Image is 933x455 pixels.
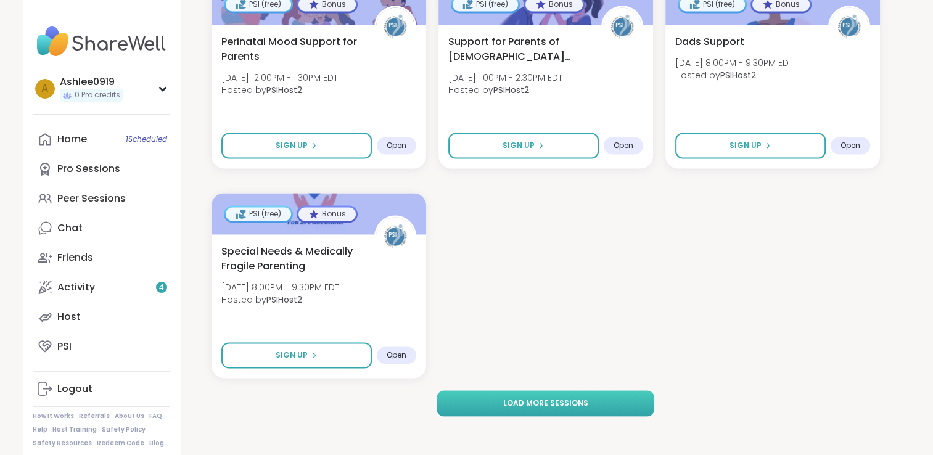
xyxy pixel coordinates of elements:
[57,221,83,235] div: Chat
[33,374,170,404] a: Logout
[830,7,868,46] img: PSIHost2
[60,75,123,89] div: Ashlee0919
[437,390,654,416] button: Load more sessions
[33,20,170,63] img: ShareWell Nav Logo
[221,281,339,293] span: [DATE] 8:00PM - 9:30PM EDT
[266,293,302,306] b: PSIHost2
[720,69,756,81] b: PSIHost2
[503,398,588,409] span: Load more sessions
[448,35,588,64] span: Support for Parents of [DEMOGRAPHIC_DATA] Children
[33,332,170,361] a: PSI
[33,273,170,302] a: Activity4
[33,243,170,273] a: Friends
[276,140,308,151] span: Sign Up
[675,35,744,49] span: Dads Support
[149,412,162,420] a: FAQ
[448,84,562,96] span: Hosted by
[41,81,48,97] span: A
[57,162,120,176] div: Pro Sessions
[97,439,144,448] a: Redeem Code
[221,133,372,158] button: Sign Up
[298,207,356,221] div: Bonus
[102,425,146,434] a: Safety Policy
[126,134,167,144] span: 1 Scheduled
[33,184,170,213] a: Peer Sessions
[503,140,535,151] span: Sign Up
[33,302,170,332] a: Host
[387,141,406,150] span: Open
[149,439,164,448] a: Blog
[57,192,126,205] div: Peer Sessions
[33,439,92,448] a: Safety Resources
[276,350,308,361] span: Sign Up
[57,382,92,396] div: Logout
[33,154,170,184] a: Pro Sessions
[614,141,633,150] span: Open
[493,84,529,96] b: PSIHost2
[52,425,97,434] a: Host Training
[221,244,361,274] span: Special Needs & Medically Fragile Parenting
[266,84,302,96] b: PSIHost2
[448,72,562,84] span: [DATE] 1:00PM - 2:30PM EDT
[675,133,826,158] button: Sign Up
[221,293,339,306] span: Hosted by
[221,84,338,96] span: Hosted by
[448,133,599,158] button: Sign Up
[221,342,372,368] button: Sign Up
[33,213,170,243] a: Chat
[841,141,860,150] span: Open
[57,251,93,264] div: Friends
[79,412,110,420] a: Referrals
[603,7,641,46] img: PSIHost2
[159,282,164,293] span: 4
[33,425,47,434] a: Help
[376,217,414,255] img: PSIHost2
[221,35,361,64] span: Perinatal Mood Support for Parents
[75,90,120,100] span: 0 Pro credits
[33,125,170,154] a: Home1Scheduled
[57,340,72,353] div: PSI
[675,69,793,81] span: Hosted by
[387,350,406,360] span: Open
[226,207,291,221] div: PSI (free)
[730,140,762,151] span: Sign Up
[57,133,87,146] div: Home
[675,57,793,69] span: [DATE] 8:00PM - 9:30PM EDT
[57,281,95,294] div: Activity
[221,72,338,84] span: [DATE] 12:00PM - 1:30PM EDT
[376,7,414,46] img: PSIHost2
[115,412,144,420] a: About Us
[57,310,81,324] div: Host
[33,412,74,420] a: How It Works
